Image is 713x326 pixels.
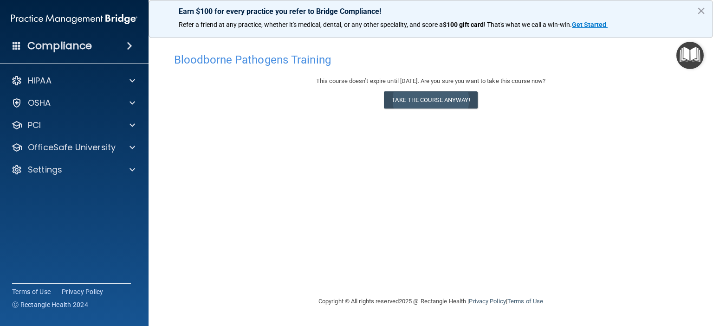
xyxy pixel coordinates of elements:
div: This course doesn’t expire until [DATE]. Are you sure you want to take this course now? [174,76,687,87]
a: PCI [11,120,135,131]
a: Privacy Policy [62,287,104,296]
a: Settings [11,164,135,175]
a: Terms of Use [12,287,51,296]
p: OSHA [28,97,51,109]
button: Take the course anyway! [384,91,477,109]
p: Earn $100 for every practice you refer to Bridge Compliance! [179,7,683,16]
h4: Bloodborne Pathogens Training [174,54,687,66]
strong: $100 gift card [443,21,484,28]
span: Refer a friend at any practice, whether it's medical, dental, or any other speciality, and score a [179,21,443,28]
span: Ⓒ Rectangle Health 2024 [12,300,88,309]
p: HIPAA [28,75,52,86]
button: Close [697,3,706,18]
a: Get Started [572,21,608,28]
strong: Get Started [572,21,606,28]
a: Terms of Use [507,298,543,305]
p: OfficeSafe University [28,142,116,153]
img: PMB logo [11,10,137,28]
a: Privacy Policy [469,298,506,305]
button: Open Resource Center [676,42,704,69]
a: OSHA [11,97,135,109]
div: Copyright © All rights reserved 2025 @ Rectangle Health | | [261,287,600,316]
p: PCI [28,120,41,131]
a: OfficeSafe University [11,142,135,153]
p: Settings [28,164,62,175]
span: ! That's what we call a win-win. [484,21,572,28]
h4: Compliance [27,39,92,52]
a: HIPAA [11,75,135,86]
